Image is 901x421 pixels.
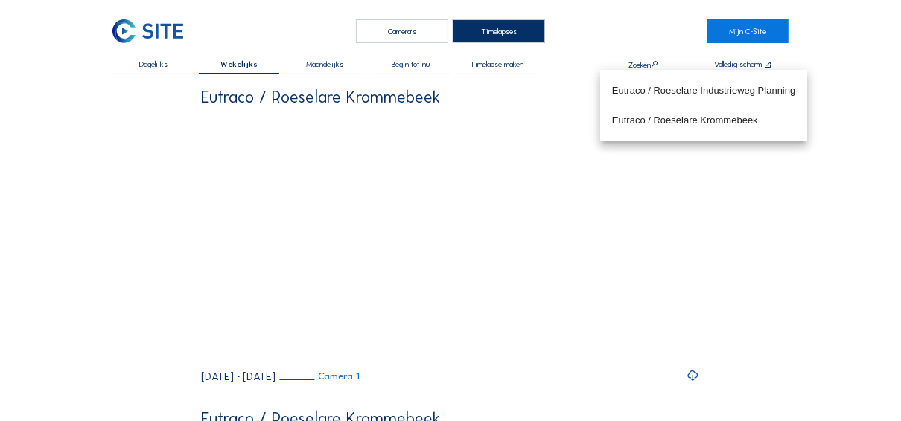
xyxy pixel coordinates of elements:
[392,60,430,68] span: Begin tot nu
[112,19,194,43] a: C-SITE Logo
[306,60,343,68] span: Maandelijks
[612,115,795,126] div: Eutraco / Roeselare Krommebeek
[220,60,258,68] span: Wekelijks
[470,60,523,68] span: Timelapse maken
[279,371,360,381] a: Camera 1
[201,371,276,382] div: [DATE] - [DATE]
[714,60,762,69] div: Volledig scherm
[112,19,183,43] img: C-SITE Logo
[612,85,795,97] div: Eutraco / Roeselare Industrieweg Planning
[453,19,544,43] div: Timelapses
[201,113,699,362] video: Your browser does not support the video tag.
[707,19,789,43] a: Mijn C-Site
[139,60,168,68] span: Dagelijks
[356,19,448,43] div: Camera's
[201,89,440,106] div: Eutraco / Roeselare Krommebeek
